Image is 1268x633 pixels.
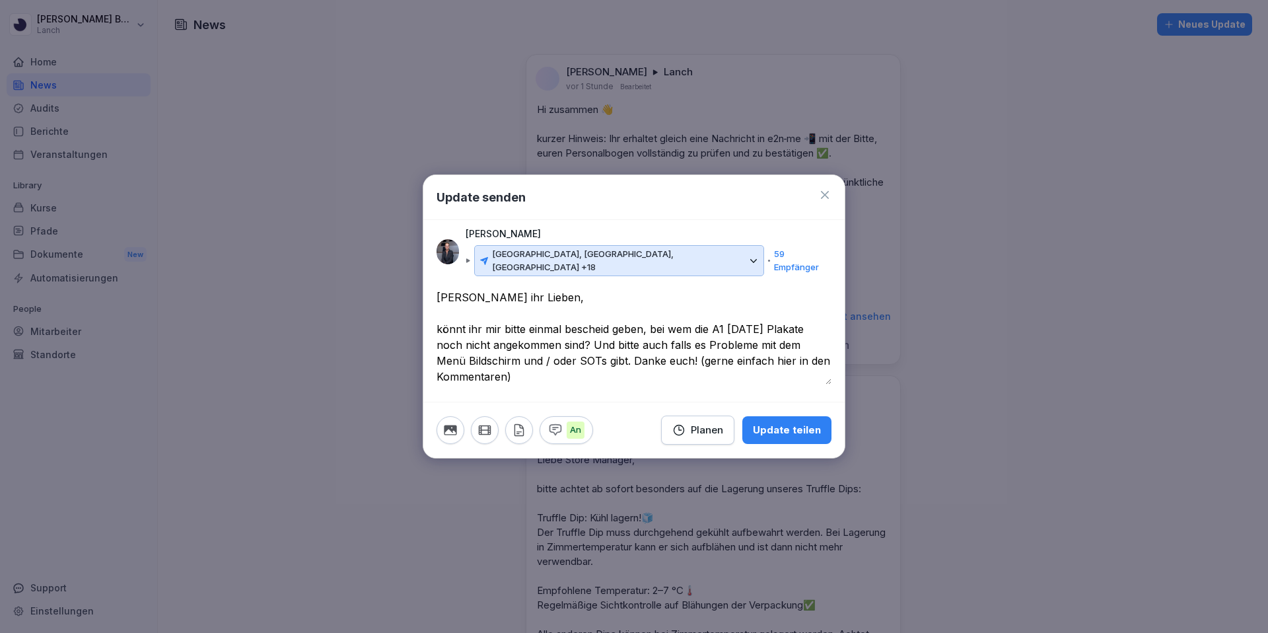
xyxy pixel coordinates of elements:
button: Update teilen [742,416,831,444]
button: An [540,416,593,444]
img: gfrdeep66o3yxsw3jdyhfsxu.png [437,239,459,264]
h1: Update senden [437,188,526,206]
p: [GEOGRAPHIC_DATA], [GEOGRAPHIC_DATA], [GEOGRAPHIC_DATA] +18 [492,248,744,274]
div: Update teilen [753,423,821,437]
div: Planen [672,423,723,437]
button: Planen [661,416,734,445]
p: [PERSON_NAME] [466,227,541,241]
p: 59 Empfänger [774,248,825,274]
p: An [567,422,584,439]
